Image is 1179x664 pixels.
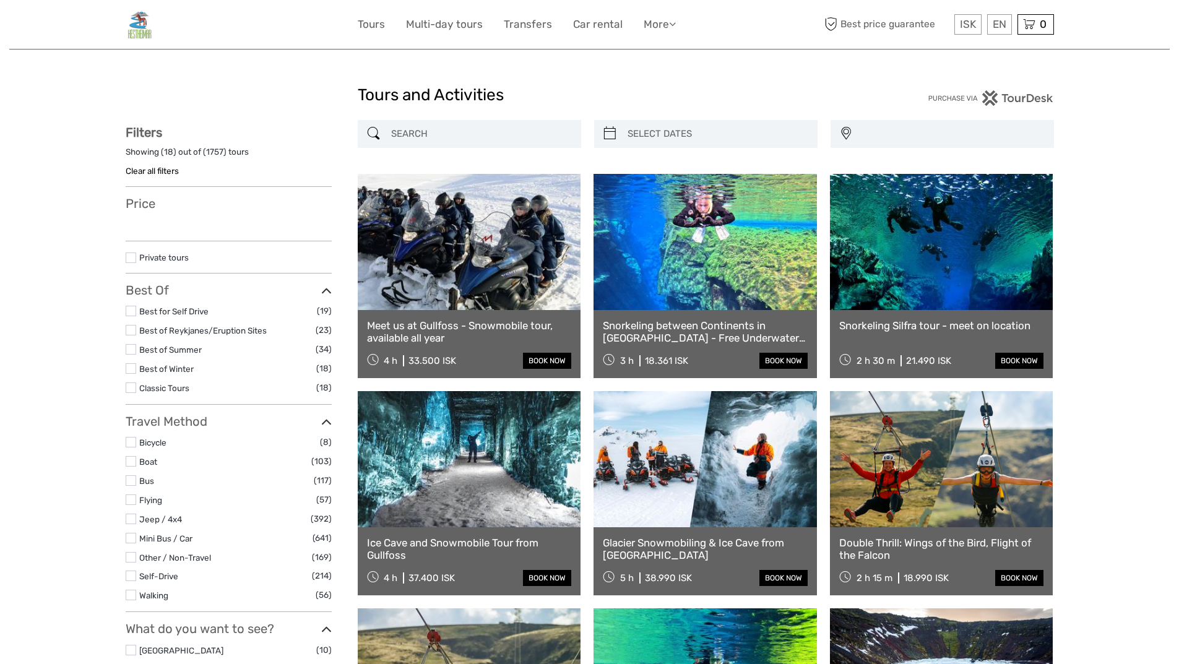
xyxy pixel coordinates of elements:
div: 21.490 ISK [906,355,951,366]
span: 2 h 15 m [857,572,892,584]
a: Mini Bus / Car [139,533,192,543]
a: Flying [139,495,162,505]
a: book now [523,353,571,369]
a: Boat [139,457,157,467]
div: EN [987,14,1012,35]
div: 38.990 ISK [645,572,692,584]
strong: Filters [126,125,162,140]
a: Bicycle [139,438,166,447]
label: 1757 [206,146,223,158]
a: Best for Self Drive [139,306,209,316]
span: (18) [316,361,332,376]
a: Self-Drive [139,571,178,581]
span: (103) [311,454,332,468]
div: 37.400 ISK [408,572,455,584]
a: Best of Reykjanes/Eruption Sites [139,326,267,335]
h3: Travel Method [126,414,332,429]
a: book now [995,353,1043,369]
span: 5 h [620,572,634,584]
a: book now [523,570,571,586]
a: Car rental [573,15,623,33]
span: ISK [960,18,976,30]
a: Meet us at Gullfoss - Snowmobile tour, available all year [367,319,572,345]
span: (18) [316,381,332,395]
span: (214) [312,569,332,583]
a: Multi-day tours [406,15,483,33]
span: (34) [316,342,332,356]
a: Classic Tours [139,383,189,393]
span: 2 h 30 m [857,355,895,366]
span: 0 [1038,18,1048,30]
span: Best price guarantee [822,14,951,35]
input: SELECT DATES [623,123,811,145]
a: Best of Winter [139,364,194,374]
span: (19) [317,304,332,318]
a: Best of Summer [139,345,202,355]
div: 18.361 ISK [645,355,688,366]
h3: What do you want to see? [126,621,332,636]
a: Walking [139,590,168,600]
a: Glacier Snowmobiling & Ice Cave from [GEOGRAPHIC_DATA] [603,537,808,562]
span: 4 h [384,572,397,584]
span: (56) [316,588,332,602]
span: (169) [312,550,332,564]
span: (117) [314,473,332,488]
a: book now [995,570,1043,586]
a: book now [759,353,808,369]
h3: Best Of [126,283,332,298]
span: (23) [316,323,332,337]
label: 18 [164,146,173,158]
span: (641) [313,531,332,545]
h3: Price [126,196,332,211]
span: (392) [311,512,332,526]
span: (10) [316,643,332,657]
h1: Tours and Activities [358,85,822,105]
span: 4 h [384,355,397,366]
a: Snorkeling between Continents in [GEOGRAPHIC_DATA] - Free Underwater Photos [603,319,808,345]
div: 33.500 ISK [408,355,456,366]
a: Snorkeling Silfra tour - meet on location [839,319,1044,332]
a: Bus [139,476,154,486]
img: General Info: [126,9,153,40]
a: [GEOGRAPHIC_DATA] [139,645,223,655]
a: Transfers [504,15,552,33]
span: 3 h [620,355,634,366]
img: PurchaseViaTourDesk.png [928,90,1053,106]
input: SEARCH [386,123,575,145]
a: book now [759,570,808,586]
a: Jeep / 4x4 [139,514,182,524]
span: (8) [320,435,332,449]
a: More [644,15,676,33]
a: Other / Non-Travel [139,553,211,563]
div: 18.990 ISK [904,572,949,584]
a: Double Thrill: Wings of the Bird, Flight of the Falcon [839,537,1044,562]
a: Clear all filters [126,166,179,176]
a: Ice Cave and Snowmobile Tour from Gullfoss [367,537,572,562]
a: Tours [358,15,385,33]
a: Private tours [139,252,189,262]
div: Showing ( ) out of ( ) tours [126,146,332,165]
span: (57) [316,493,332,507]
